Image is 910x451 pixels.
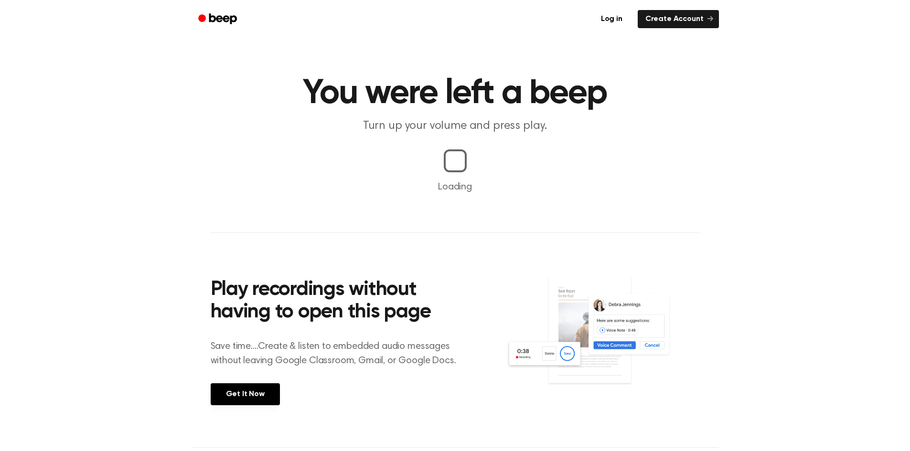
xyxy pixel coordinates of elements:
a: Beep [192,10,246,29]
p: Save time....Create & listen to embedded audio messages without leaving Google Classroom, Gmail, ... [211,339,468,368]
p: Loading [11,180,899,194]
h1: You were left a beep [211,76,700,111]
p: Turn up your volume and press play. [272,118,639,134]
a: Get It Now [211,383,280,405]
h2: Play recordings without having to open this page [211,279,468,324]
a: Log in [591,8,632,30]
a: Create Account [638,10,719,28]
img: Voice Comments on Docs and Recording Widget [506,276,699,404]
